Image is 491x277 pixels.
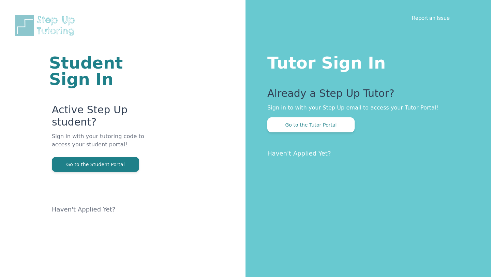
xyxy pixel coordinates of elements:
[52,104,164,132] p: Active Step Up student?
[52,161,139,167] a: Go to the Student Portal
[52,157,139,172] button: Go to the Student Portal
[267,104,464,112] p: Sign in to with your Step Up email to access your Tutor Portal!
[49,55,164,87] h1: Student Sign In
[267,52,464,71] h1: Tutor Sign In
[267,150,331,157] a: Haven't Applied Yet?
[14,14,79,37] img: Step Up Tutoring horizontal logo
[267,117,355,132] button: Go to the Tutor Portal
[267,87,464,104] p: Already a Step Up Tutor?
[52,206,116,213] a: Haven't Applied Yet?
[52,132,164,157] p: Sign in with your tutoring code to access your student portal!
[412,14,450,21] a: Report an Issue
[267,121,355,128] a: Go to the Tutor Portal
